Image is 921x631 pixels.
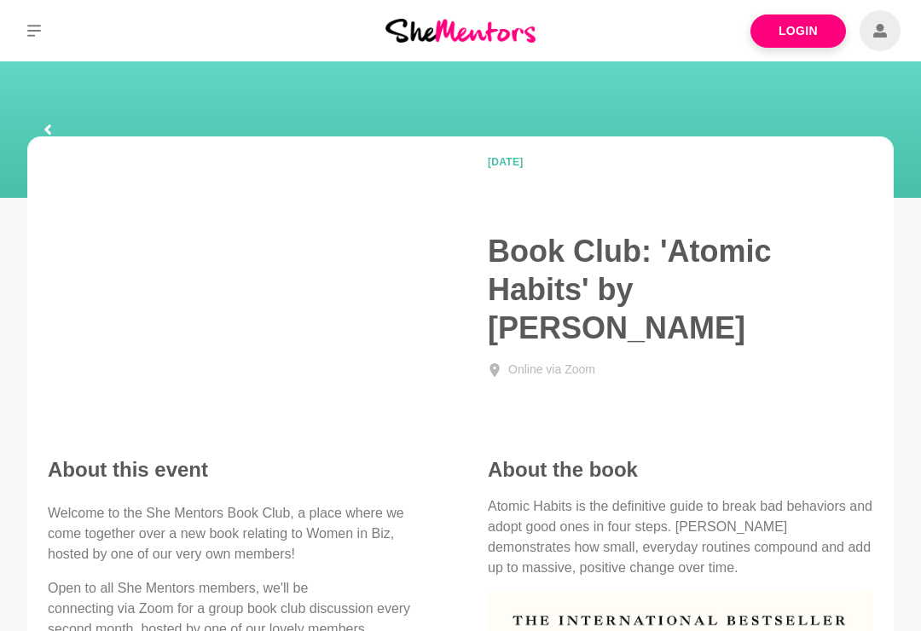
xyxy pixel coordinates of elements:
img: She Mentors Logo [385,19,536,42]
h2: About this event [48,457,433,483]
h1: Book Club: 'Atomic Habits' by [PERSON_NAME] [488,232,873,347]
div: Online via Zoom [508,361,595,379]
p: Welcome to the She Mentors Book Club, a place where we come together over a new book relating to ... [48,503,433,564]
p: Atomic Habits is the definitive guide to break bad behaviors and adopt good ones in four steps. [... [488,496,873,578]
h4: About the book [488,457,873,483]
a: Login [750,14,846,48]
time: [DATE] [488,157,653,167]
